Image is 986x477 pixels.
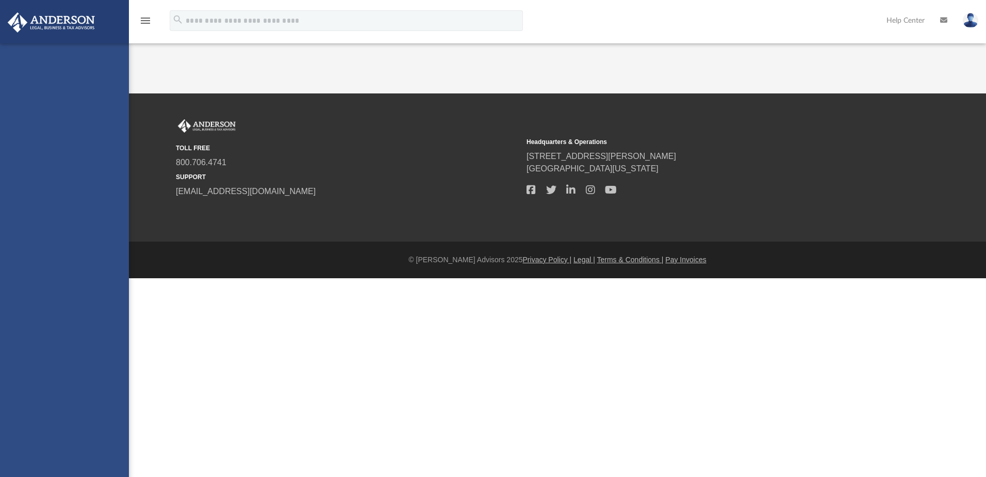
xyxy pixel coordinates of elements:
small: Headquarters & Operations [527,137,870,147]
i: menu [139,14,152,27]
a: [GEOGRAPHIC_DATA][US_STATE] [527,164,659,173]
img: User Pic [963,13,978,28]
a: 800.706.4741 [176,158,226,167]
a: Privacy Policy | [523,256,572,264]
a: [STREET_ADDRESS][PERSON_NAME] [527,152,676,161]
a: Terms & Conditions | [597,256,664,264]
small: TOLL FREE [176,144,519,153]
a: Pay Invoices [665,256,706,264]
i: search [172,14,184,25]
small: SUPPORT [176,172,519,182]
div: © [PERSON_NAME] Advisors 2025 [129,255,986,265]
img: Anderson Advisors Platinum Portal [176,119,238,133]
a: [EMAIL_ADDRESS][DOMAIN_NAME] [176,187,316,196]
a: menu [139,20,152,27]
a: Legal | [573,256,595,264]
img: Anderson Advisors Platinum Portal [5,12,98,33]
